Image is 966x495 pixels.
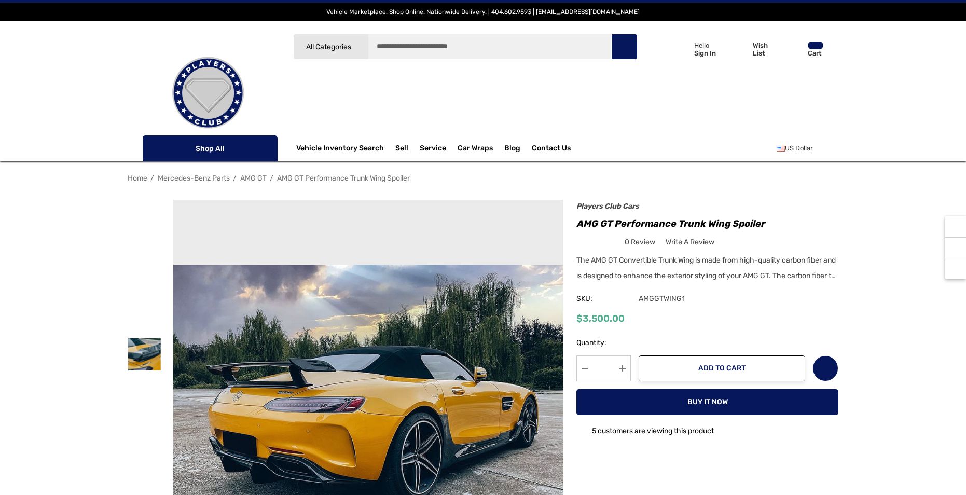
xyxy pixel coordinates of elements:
label: Quantity: [576,337,631,349]
a: AMG GT [240,174,267,183]
svg: Recently Viewed [950,222,961,232]
svg: Wish List [820,363,832,375]
a: Previous [808,173,822,183]
a: USD [777,138,824,159]
a: Blog [504,144,520,155]
svg: Icon Arrow Down [259,145,266,152]
a: Wish List Wish List [726,31,781,67]
a: Cart with 0 items [781,31,824,72]
span: Vehicle Marketplace. Shop Online. Nationwide Delivery. | 404.602.9593 | [EMAIL_ADDRESS][DOMAIN_NAME] [326,8,640,16]
p: Wish List [753,42,780,57]
img: Players Club | Cars For Sale [156,41,260,145]
svg: Top [945,264,966,274]
svg: Wish List [731,43,747,57]
a: Sign in [662,31,721,67]
a: Wish List [812,355,838,381]
span: Car Wraps [458,144,493,155]
svg: Review Your Cart [786,42,802,57]
img: AMG GT Convertible Wing [128,338,161,371]
svg: Icon User Account [674,42,688,56]
a: Players Club Cars [576,202,639,211]
svg: Icon Line [154,143,170,155]
span: $3,500.00 [576,313,625,324]
nav: Breadcrumb [128,169,838,187]
div: 5 customers are viewing this product [576,421,714,437]
a: Home [128,174,147,183]
a: Next [824,173,838,183]
span: All Categories [306,43,351,51]
span: The AMG GT Convertible Trunk Wing is made from high-quality carbon fiber and is designed to enhan... [576,256,836,280]
a: Sell [395,138,420,159]
a: Mercedes-Benz Parts [158,174,230,183]
span: Sell [395,144,408,155]
button: Add to Cart [639,355,805,381]
p: Cart [808,49,823,57]
a: Write a Review [666,236,714,249]
button: Buy it now [576,389,838,415]
a: AMG GT Performance Trunk Wing Spoiler [277,174,410,183]
p: Shop All [143,135,278,161]
a: All Categories Icon Arrow Down Icon Arrow Up [293,34,368,60]
span: 0 review [625,236,655,249]
a: Vehicle Inventory Search [296,144,384,155]
svg: Icon Arrow Down [353,43,361,51]
svg: Social Media [950,243,961,253]
span: SKU: [576,292,628,306]
a: Service [420,144,446,155]
span: Write a Review [666,238,714,247]
button: Search [611,34,637,60]
p: Sign In [694,49,716,57]
h1: AMG GT Performance Trunk Wing Spoiler [576,215,838,232]
a: Contact Us [532,144,571,155]
p: Hello [694,42,716,49]
a: Car Wraps [458,138,504,159]
span: AMGGTWING1 [628,292,685,306]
